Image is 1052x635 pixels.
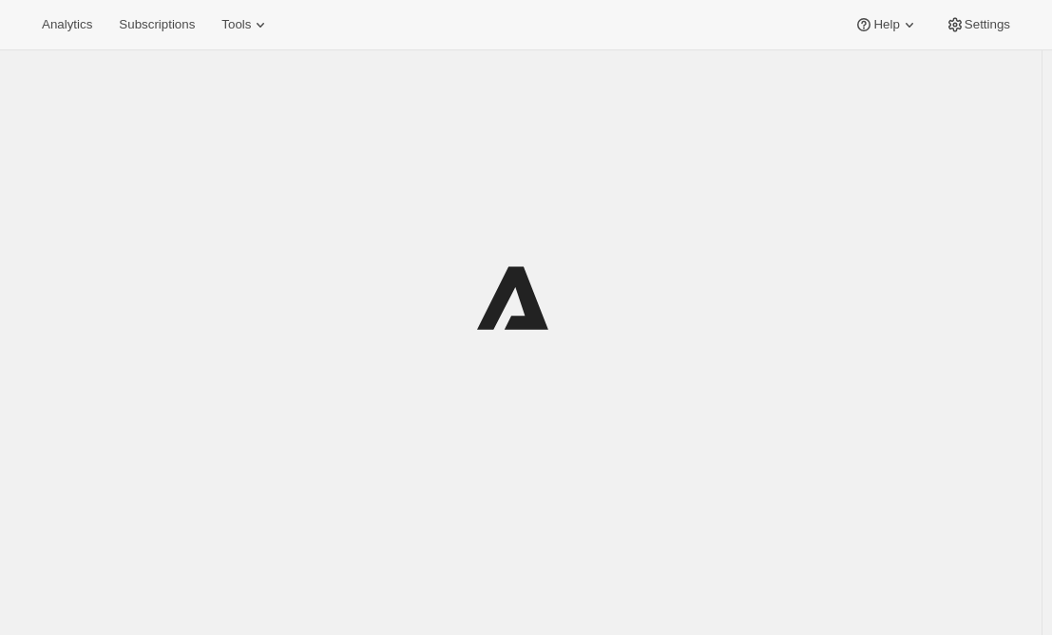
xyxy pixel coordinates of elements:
[934,11,1022,38] button: Settings
[107,11,206,38] button: Subscriptions
[221,17,251,32] span: Tools
[210,11,281,38] button: Tools
[965,17,1010,32] span: Settings
[119,17,195,32] span: Subscriptions
[873,17,899,32] span: Help
[30,11,104,38] button: Analytics
[843,11,929,38] button: Help
[42,17,92,32] span: Analytics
